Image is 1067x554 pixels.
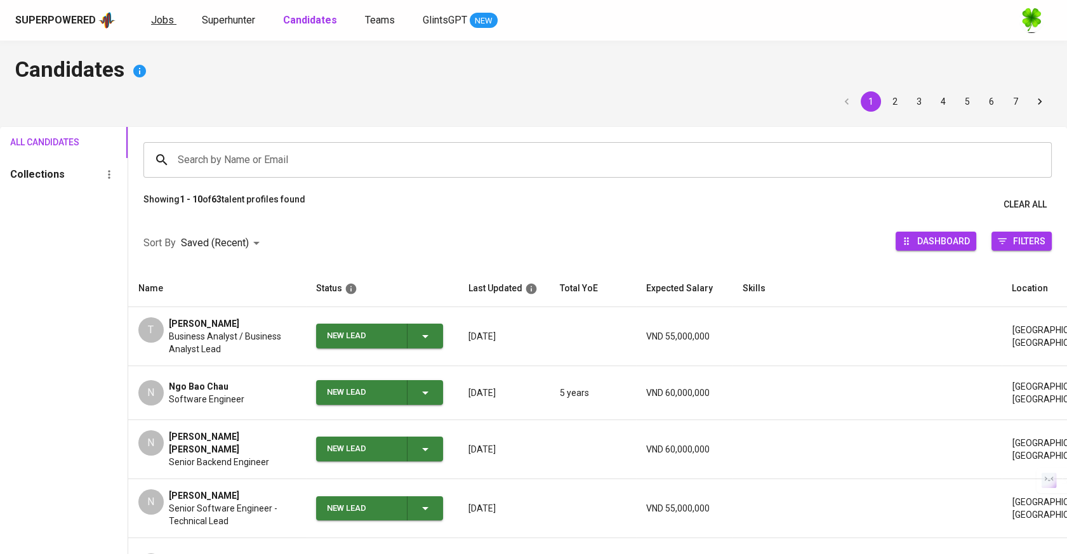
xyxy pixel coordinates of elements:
a: Superpoweredapp logo [15,11,116,30]
span: Senior Software Engineer - Technical Lead [169,502,296,527]
b: Candidates [283,14,337,26]
div: T [138,317,164,343]
button: Go to page 2 [885,91,905,112]
p: Sort By [143,235,176,251]
img: yH5BAEAAAAALAAAAAABAAEAAAIBRAA7 [241,491,251,501]
th: Expected Salary [636,270,732,307]
button: New Lead [316,324,443,348]
button: New Lead [316,437,443,461]
span: Clear All [1004,197,1047,213]
b: 63 [211,194,222,204]
img: f9493b8c-82b8-4f41-8722-f5d69bb1b761.jpg [1019,8,1044,33]
span: Senior Backend Engineer [169,456,269,468]
button: Dashboard [896,232,976,251]
th: Name [128,270,306,307]
a: Jobs [151,13,176,29]
span: Software Engineer [169,393,244,406]
h6: Collections [10,166,65,183]
div: New Lead [327,380,397,405]
p: [DATE] [468,330,540,343]
a: Candidates [283,13,340,29]
img: yH5BAEAAAAALAAAAAABAAEAAAIBRAA7 [230,381,240,392]
span: Jobs [151,14,174,26]
span: All Candidates [10,135,62,150]
div: New Lead [327,324,397,348]
button: Go to page 7 [1005,91,1026,112]
th: Last Updated [458,270,550,307]
span: Superhunter [202,14,255,26]
p: [DATE] [468,502,540,515]
button: Filters [991,232,1052,251]
img: yH5BAEAAAAALAAAAAABAAEAAAIBRAA7 [288,438,296,446]
p: Showing of talent profiles found [143,193,305,216]
div: N [138,489,164,515]
button: Clear All [998,193,1052,216]
div: N [138,430,164,456]
th: Total YoE [550,270,636,307]
span: NEW [470,15,498,27]
h4: Candidates [15,56,1052,86]
p: Saved (Recent) [181,235,249,251]
button: Go to page 5 [957,91,978,112]
button: Go to next page [1030,91,1050,112]
a: Teams [365,13,397,29]
b: 1 - 10 [180,194,202,204]
span: [PERSON_NAME] [169,317,239,330]
p: VND 60,000,000 [646,386,722,399]
div: Superpowered [15,13,96,28]
th: Skills [732,270,1002,307]
button: New Lead [316,496,443,521]
th: Status [306,270,458,307]
span: Teams [365,14,395,26]
div: Saved (Recent) [181,232,264,255]
span: Filters [1013,232,1045,249]
p: VND 60,000,000 [646,443,722,456]
img: yH5BAEAAAAALAAAAAABAAEAAAIBRAA7 [241,319,251,329]
span: Business Analyst / Business Analyst Lead [169,330,296,355]
span: GlintsGPT [423,14,467,26]
img: app logo [98,11,116,30]
div: New Lead [327,496,397,521]
div: New Lead [327,437,397,461]
p: [DATE] [468,443,540,456]
button: page 1 [861,91,881,112]
span: [PERSON_NAME] [169,489,239,502]
nav: pagination navigation [835,91,1052,112]
button: Go to page 6 [981,91,1002,112]
button: Go to page 3 [909,91,929,112]
p: 5 years [560,386,626,399]
p: [DATE] [468,386,540,399]
button: Go to page 4 [933,91,953,112]
p: VND 55,000,000 [646,502,722,515]
span: Ngo Bao Chau [169,380,229,393]
div: N [138,380,164,406]
a: Superhunter [202,13,258,29]
span: [PERSON_NAME] [PERSON_NAME] [169,430,286,456]
button: New Lead [316,380,443,405]
a: GlintsGPT NEW [423,13,498,29]
span: Dashboard [917,232,970,249]
p: VND 55,000,000 [646,330,722,343]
